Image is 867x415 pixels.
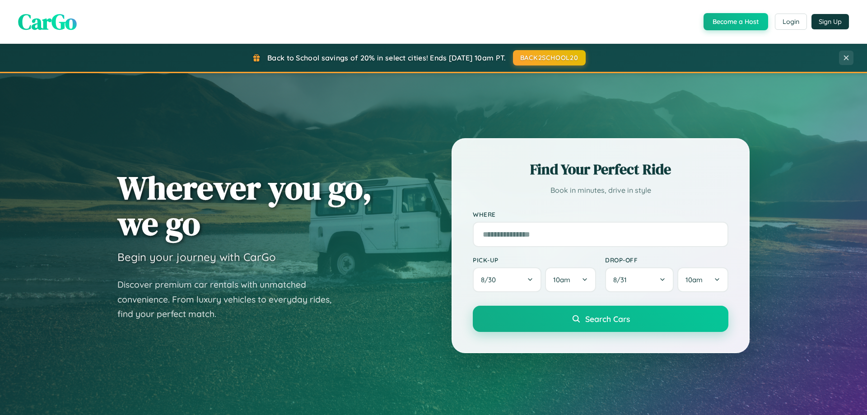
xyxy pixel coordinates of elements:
span: 8 / 30 [481,275,500,284]
span: 10am [685,275,703,284]
h3: Begin your journey with CarGo [117,250,276,264]
button: Login [775,14,807,30]
span: CarGo [18,7,77,37]
label: Drop-off [605,256,728,264]
button: BACK2SCHOOL20 [513,50,586,65]
button: Sign Up [811,14,849,29]
span: 8 / 31 [613,275,631,284]
button: 10am [677,267,728,292]
h2: Find Your Perfect Ride [473,159,728,179]
h1: Wherever you go, we go [117,170,372,241]
p: Discover premium car rentals with unmatched convenience. From luxury vehicles to everyday rides, ... [117,277,343,322]
button: Become a Host [704,13,768,30]
button: 8/30 [473,267,541,292]
span: Search Cars [585,314,630,324]
span: 10am [553,275,570,284]
label: Pick-up [473,256,596,264]
button: Search Cars [473,306,728,332]
button: 8/31 [605,267,674,292]
p: Book in minutes, drive in style [473,184,728,197]
button: 10am [545,267,596,292]
label: Where [473,210,728,218]
span: Back to School savings of 20% in select cities! Ends [DATE] 10am PT. [267,53,506,62]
